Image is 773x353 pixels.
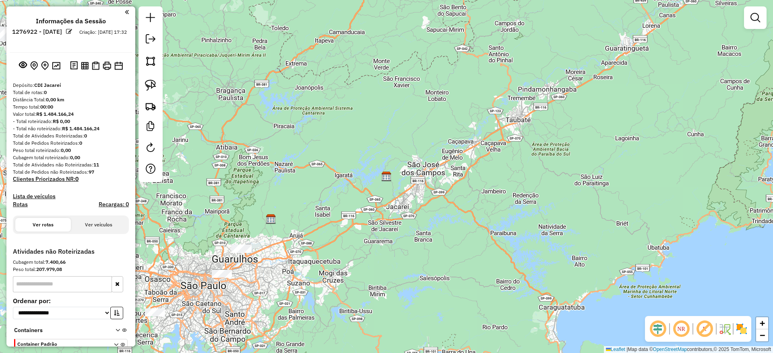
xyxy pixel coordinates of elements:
a: Clique aqui para minimizar o painel [125,7,129,16]
button: Centralizar mapa no depósito ou ponto de apoio [29,60,39,72]
label: Ordenar por: [13,296,129,306]
button: Otimizar todas as rotas [50,60,62,71]
div: Criação: [DATE] 17:32 [76,29,130,36]
button: Exibir sessão original [17,59,29,72]
span: Container Padrão [17,341,104,348]
div: Total de Pedidos não Roteirizados: [13,168,129,176]
a: Nova sessão e pesquisa [143,10,159,28]
div: Tempo total: [13,103,129,111]
img: Criar rota [145,101,156,112]
img: Fluxo de ruas [718,322,731,335]
strong: 0,00 [70,154,80,160]
span: Ocultar NR [672,319,691,339]
div: - Total não roteirizado: [13,125,129,132]
a: Rotas [13,201,28,208]
h4: Lista de veículos [13,193,129,200]
button: Visualizar relatório de Roteirização [79,60,90,71]
div: Total de rotas: [13,89,129,96]
strong: 207.979,08 [36,266,62,272]
div: Valor total: [13,111,129,118]
h4: Clientes Priorizados NR: [13,176,129,183]
img: CDI Jacareí [381,171,392,182]
em: Alterar nome da sessão [66,29,72,35]
button: Logs desbloquear sessão [68,60,79,72]
h4: Recargas: 0 [99,201,129,208]
a: OpenStreetMap [653,347,687,352]
h6: 1276922 - [DATE] [12,28,62,35]
strong: 11 [93,162,99,168]
div: Peso total: [13,266,129,273]
a: Zoom out [756,329,768,341]
span: | [626,347,628,352]
div: Cubagem total roteirizado: [13,154,129,161]
div: Atividade não roteirizada - MERCADO CALU LTDA [145,308,165,316]
h4: Informações da Sessão [36,17,106,25]
strong: 0 [44,89,47,95]
strong: R$ 1.484.166,24 [36,111,74,117]
button: Imprimir Rotas [101,60,113,72]
div: Total de Pedidos Roteirizados: [13,140,129,147]
img: CDI Guarulhos INT [266,214,276,224]
span: − [760,330,765,340]
button: Ver veículos [71,218,126,232]
span: Ocultar deslocamento [648,319,668,339]
strong: R$ 0,00 [53,118,70,124]
span: Containers [14,326,105,335]
span: + [760,318,765,328]
button: Disponibilidade de veículos [113,60,124,72]
div: Total de Atividades Roteirizadas: [13,132,129,140]
strong: 7.400,66 [45,259,66,265]
div: Peso total roteirizado: [13,147,129,154]
img: Selecionar atividades - laço [145,80,156,91]
strong: 0,00 [61,147,71,153]
div: Atividade não roteirizada - URCA COMERCIO DE BEBIDAS E ALIMENTOS LTD [231,245,251,253]
div: Atividade não roteirizada - AMARO COMERCIAL E DISTRIBUIDORA DE BEBID [212,270,232,278]
strong: 00:00 [40,104,53,110]
button: Adicionar Atividades [39,60,50,72]
div: Total de Atividades não Roteirizadas: [13,161,129,168]
div: Map data © contributors,© 2025 TomTom, Microsoft [604,346,773,353]
h4: Atividades não Roteirizadas [13,248,129,255]
a: Leaflet [606,347,625,352]
div: Atividade não roteirizada - ELAINE CARPI FERREIRA 22302531 [89,5,109,13]
strong: R$ 1.484.166,24 [62,125,99,131]
a: Exibir filtros [747,10,763,26]
div: Cubagem total: [13,259,129,266]
div: - Total roteirizado: [13,118,129,125]
img: Exibir/Ocultar setores [735,322,748,335]
a: Criar rota [142,97,159,115]
strong: 97 [89,169,94,175]
a: Reroteirizar Sessão [143,140,159,158]
button: Visualizar Romaneio [90,60,101,72]
strong: 0 [84,133,87,139]
strong: 0 [75,175,79,183]
span: Exibir rótulo [695,319,714,339]
strong: 0 [79,140,82,146]
div: Distância Total: [13,96,129,103]
button: Ordem crescente [110,307,123,319]
strong: 0,00 km [46,96,64,103]
img: Selecionar atividades - polígono [145,55,156,67]
strong: CDI Jacareí [34,82,61,88]
a: Zoom in [756,317,768,329]
a: Exportar sessão [143,31,159,49]
button: Ver rotas [15,218,71,232]
a: Criar modelo [143,118,159,136]
div: Depósito: [13,82,129,89]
